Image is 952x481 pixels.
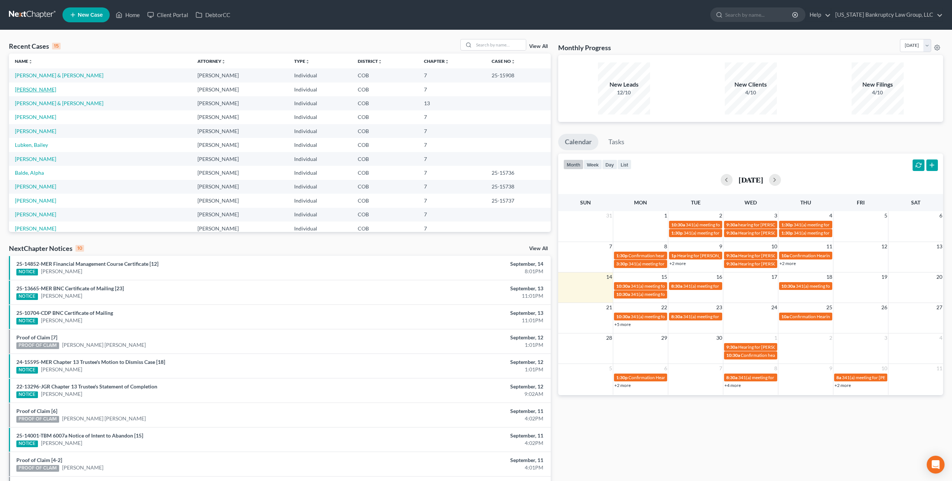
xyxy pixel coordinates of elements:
a: Proof of Claim [7] [16,334,57,340]
span: Thu [800,199,811,206]
td: 7 [418,152,486,166]
a: 25-14852-MER Financial Management Course Certificate [12] [16,261,158,267]
td: [PERSON_NAME] [192,166,288,180]
i: unfold_more [28,59,33,64]
div: NOTICE [16,318,38,325]
td: Individual [288,124,352,138]
span: 6 [663,364,668,373]
div: Open Intercom Messenger [927,456,945,474]
a: +5 more [614,322,631,327]
a: 25-14001-TBM 6007a Notice of Intent to Abandon [15] [16,432,143,439]
button: day [602,159,617,170]
span: Hearing for [PERSON_NAME] [738,253,796,258]
span: Fri [857,199,865,206]
span: 8:30a [726,375,737,380]
td: [PERSON_NAME] [192,83,288,96]
span: 9:30a [726,253,737,258]
td: 25-15737 [486,194,551,207]
span: 341(a) meeting for [PERSON_NAME] [796,283,868,289]
div: 4/10 [852,89,904,96]
a: Districtunfold_more [358,58,382,64]
a: [PERSON_NAME] [15,225,56,232]
span: 10 [881,364,888,373]
span: 1:30p [616,375,628,380]
td: 7 [418,208,486,222]
a: [PERSON_NAME] [15,197,56,204]
i: unfold_more [511,59,515,64]
span: 11 [936,364,943,373]
div: 11:01PM [373,292,543,300]
h2: [DATE] [739,176,763,184]
td: Individual [288,152,352,166]
a: [PERSON_NAME] [41,268,82,275]
span: 30 [715,333,723,342]
td: COB [352,208,418,222]
a: [PERSON_NAME] [62,464,103,471]
td: COB [352,96,418,110]
span: 27 [936,303,943,312]
div: September, 12 [373,358,543,366]
a: [PERSON_NAME] [41,317,82,324]
div: NextChapter Notices [9,244,84,253]
span: 3 [884,333,888,342]
a: Proof of Claim [4-2] [16,457,62,463]
div: September, 11 [373,407,543,415]
span: Sun [580,199,591,206]
td: 13 [418,96,486,110]
div: September, 12 [373,334,543,341]
span: 9 [829,364,833,373]
span: 10:30a [726,352,740,358]
div: September, 11 [373,456,543,464]
span: 25 [826,303,833,312]
a: 22-13296-JGR Chapter 13 Trustee's Statement of Completion [16,383,157,390]
span: 5 [884,211,888,220]
a: Lubken, Bailey [15,142,48,148]
a: Nameunfold_more [15,58,33,64]
span: 9 [718,242,723,251]
td: COB [352,124,418,138]
span: 22 [660,303,668,312]
span: 23 [715,303,723,312]
span: New Case [78,12,103,18]
a: Home [112,8,144,22]
span: 24 [771,303,778,312]
span: 341(a) meeting for Trinity [PERSON_NAME] [683,314,768,319]
span: 8:30a [671,283,682,289]
span: 341(a) meeting for [PERSON_NAME] [842,375,914,380]
span: 1 [773,333,778,342]
a: Calendar [558,134,598,150]
span: 341(a) meeting for [PERSON_NAME] [686,222,758,227]
td: [PERSON_NAME] [192,222,288,235]
td: [PERSON_NAME] [192,152,288,166]
span: 5 [608,364,613,373]
div: 1:01PM [373,366,543,373]
span: 8a [836,375,841,380]
div: September, 14 [373,260,543,268]
a: +2 more [614,382,631,388]
span: Hearing for [PERSON_NAME] & [PERSON_NAME] [738,230,836,236]
h3: Monthly Progress [558,43,611,52]
a: [PERSON_NAME] [41,366,82,373]
td: 25-15736 [486,166,551,180]
i: unfold_more [305,59,310,64]
td: 7 [418,194,486,207]
td: [PERSON_NAME] [192,96,288,110]
span: Mon [634,199,647,206]
a: [PERSON_NAME] [15,128,56,134]
div: 8:01PM [373,268,543,275]
i: unfold_more [221,59,226,64]
a: Attorneyunfold_more [197,58,226,64]
span: 10:30a [616,291,630,297]
td: 7 [418,222,486,235]
td: 7 [418,180,486,194]
a: Chapterunfold_more [424,58,449,64]
span: 341(a) meeting for [PERSON_NAME] [631,291,702,297]
span: 10:30a [616,314,630,319]
span: 341(a) meeting for [PERSON_NAME] [684,230,755,236]
div: September, 13 [373,285,543,292]
a: +4 more [724,382,741,388]
input: Search by name... [474,39,526,50]
a: [PERSON_NAME] & [PERSON_NAME] [15,72,103,78]
span: 31 [605,211,613,220]
td: 7 [418,68,486,82]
